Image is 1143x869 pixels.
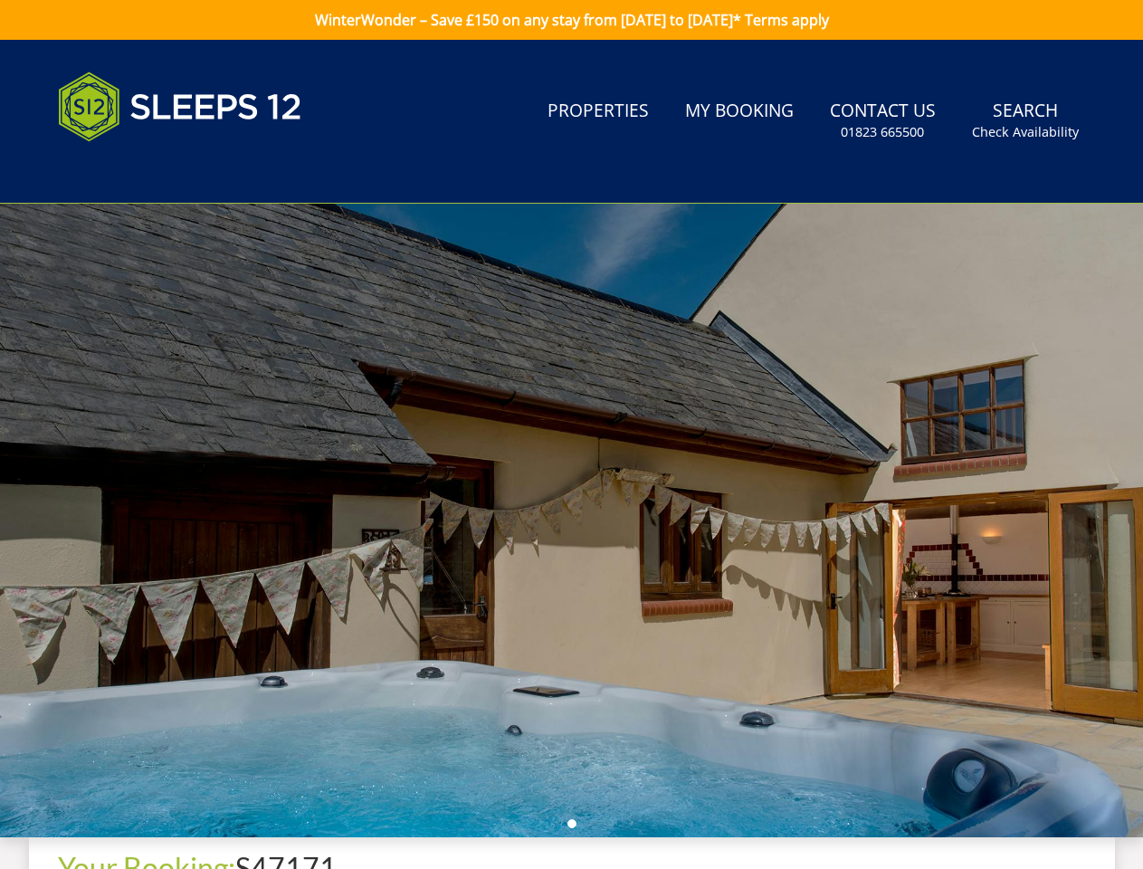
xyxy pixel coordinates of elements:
img: Sleeps 12 [58,62,302,152]
small: 01823 665500 [841,123,924,141]
iframe: Customer reviews powered by Trustpilot [49,163,239,178]
a: SearchCheck Availability [965,91,1086,150]
a: Properties [540,91,656,132]
a: My Booking [678,91,801,132]
small: Check Availability [972,123,1079,141]
a: Contact Us01823 665500 [823,91,943,150]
